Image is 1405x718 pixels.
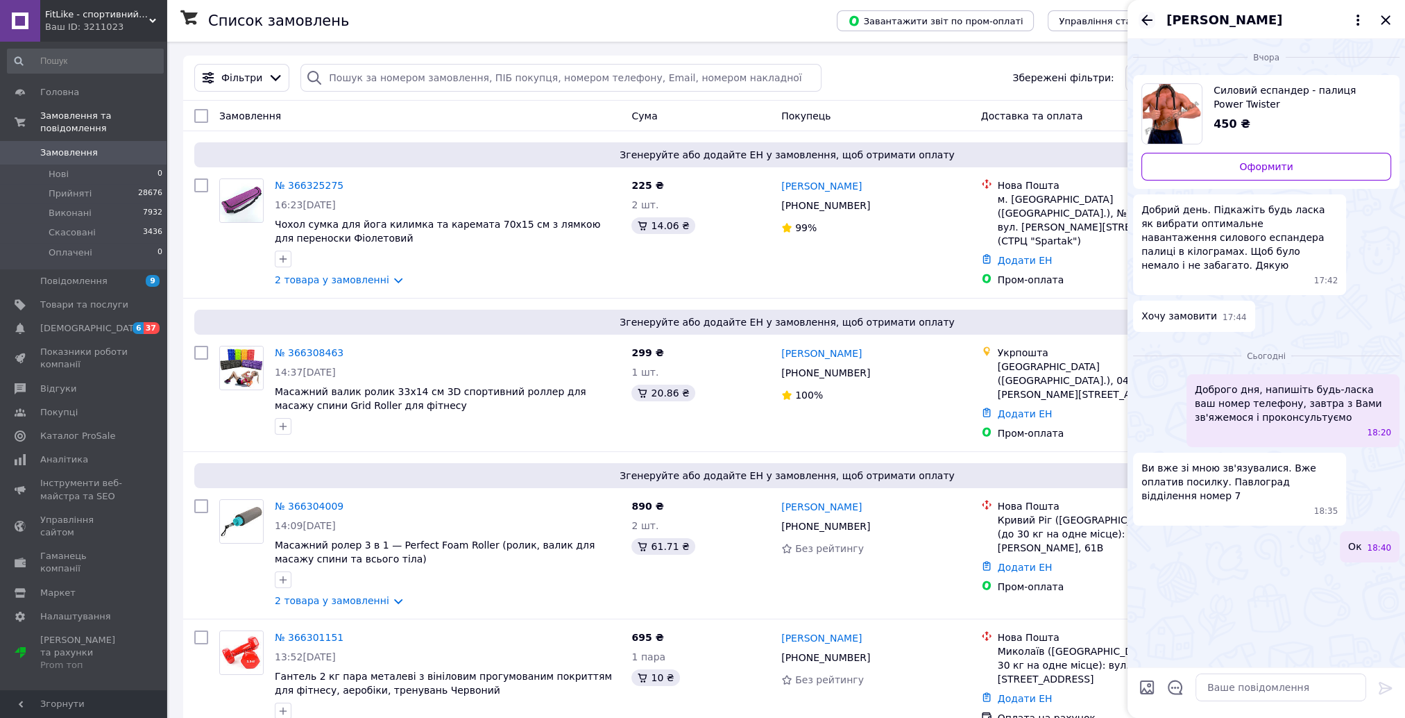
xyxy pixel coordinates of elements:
span: 18:20 12.10.2025 [1367,427,1391,439]
a: Чохол сумка для йога килимка та каремата 70х15 см з лямкою для переноски Фіолетовий [275,219,600,244]
a: № 366301151 [275,632,343,643]
span: Збережені фільтри: [1012,71,1114,85]
span: Відгуки [40,383,76,395]
span: 2 шт. [631,199,658,210]
input: Пошук [7,49,164,74]
span: 100% [795,390,823,401]
span: 99% [795,222,817,233]
span: Вчора [1248,52,1285,64]
span: Завантажити звіт по пром-оплаті [848,15,1023,27]
a: Фото товару [219,178,264,223]
div: Миколаїв ([GEOGRAPHIC_DATA].), №7 (до 30 кг на одне місце): вул. [STREET_ADDRESS] [998,644,1209,686]
span: 225 ₴ [631,180,663,191]
div: Нова Пошта [998,178,1209,192]
input: Пошук за номером замовлення, ПІБ покупця, номером телефону, Email, номером накладної [300,64,821,92]
span: Замовлення та повідомлення [40,110,167,135]
span: Хочу замовити [1141,309,1217,324]
div: [PHONE_NUMBER] [778,196,873,215]
span: 0 [157,168,162,181]
button: Завантажити звіт по пром-оплаті [837,10,1034,31]
a: Оформити [1141,153,1391,181]
span: 13:52[DATE] [275,651,336,662]
span: 18:40 12.10.2025 [1367,542,1391,554]
span: Покупці [40,406,78,419]
div: Ваш ID: 3211023 [45,21,167,33]
span: 9 [146,275,160,287]
div: Нова Пошта [998,631,1209,644]
a: [PERSON_NAME] [781,500,862,514]
span: Сьогодні [1241,351,1291,362]
span: Каталог ProSale [40,430,115,442]
div: 12.10.2025 [1133,349,1399,362]
span: 6 [133,322,144,334]
span: Показники роботи компанії [40,346,128,371]
a: Масажний ролер 3 в 1 — Perfect Foam Roller (ролик, валик для масажу спини та всього тіла) [275,540,595,565]
a: [PERSON_NAME] [781,347,862,360]
span: Скасовані [49,226,96,239]
span: 37 [144,322,160,334]
span: Управління сайтом [40,514,128,539]
img: Фото товару [220,347,263,390]
img: Фото товару [220,179,263,222]
span: Гаманець компанії [40,550,128,575]
div: Пром-оплата [998,426,1209,440]
a: 2 товара у замовленні [275,274,389,285]
div: 14.06 ₴ [631,217,695,234]
button: Назад [1139,12,1155,28]
span: Згенеруйте або додайте ЕН у замовлення, щоб отримати оплату [200,315,1374,329]
span: Ок [1348,540,1361,554]
span: [DEMOGRAPHIC_DATA] [40,322,143,335]
img: 1971780903_w640_h640_silovoj-espander-.jpg [1143,84,1201,144]
span: [PERSON_NAME] [1166,11,1282,29]
span: Ви вже зі мною зв'язувалися. Вже оплатив посилку. Павлоград відділення номер 7 [1141,461,1338,503]
div: Кривий Ріг ([GEOGRAPHIC_DATA].), №37 (до 30 кг на одне місце): мкрн. 5-й [PERSON_NAME], 61В [998,513,1209,555]
a: Переглянути товар [1141,83,1391,144]
span: 14:37[DATE] [275,367,336,378]
div: Пром-оплата [998,273,1209,287]
span: Головна [40,86,79,99]
span: Нові [49,168,69,181]
span: Замовлення [40,147,98,159]
span: 17:42 11.10.2025 [1314,275,1338,287]
div: [PHONE_NUMBER] [778,517,873,536]
div: [PHONE_NUMBER] [778,648,873,667]
button: Управління статусами [1048,10,1176,31]
a: Фото товару [219,499,264,544]
span: Замовлення [219,110,281,122]
span: Прийняті [49,187,92,200]
div: [PHONE_NUMBER] [778,363,873,383]
span: 890 ₴ [631,501,663,512]
span: Без рейтингу [795,543,864,554]
span: Силовий еспандер - палиця Power Twister 20кг/30кг/40кг/50кг/60 кг (еспандер-пружина) 60 кг [1214,83,1380,111]
button: Відкрити шаблони відповідей [1166,678,1184,696]
div: Нова Пошта [998,499,1209,513]
span: Маркет [40,587,76,599]
span: 17:44 11.10.2025 [1223,312,1247,324]
div: 11.10.2025 [1133,50,1399,64]
a: Фото товару [219,346,264,390]
a: Додати ЕН [998,408,1053,419]
span: [PERSON_NAME] та рахунки [40,634,128,672]
a: Фото товару [219,631,264,675]
a: 2 товара у замовленні [275,595,389,606]
div: Prom топ [40,659,128,671]
div: Пром-оплата [998,580,1209,594]
h1: Список замовлень [208,12,349,29]
a: Додати ЕН [998,255,1053,266]
a: № 366304009 [275,501,343,512]
button: [PERSON_NAME] [1166,11,1366,29]
span: 14:09[DATE] [275,520,336,531]
a: Додати ЕН [998,562,1053,573]
a: [PERSON_NAME] [781,179,862,193]
div: 10 ₴ [631,669,679,686]
span: Товари та послуги [40,299,128,311]
span: Повідомлення [40,275,108,287]
a: Гантель 2 кг пара металеві з вініловим прогумованим покриттям для фітнесу, аеробіки, тренувань Че... [275,671,612,696]
span: Без рейтингу [795,674,864,685]
a: [PERSON_NAME] [781,631,862,645]
span: Доставка та оплата [981,110,1083,122]
span: Фільтри [221,71,262,85]
span: 16:23[DATE] [275,199,336,210]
